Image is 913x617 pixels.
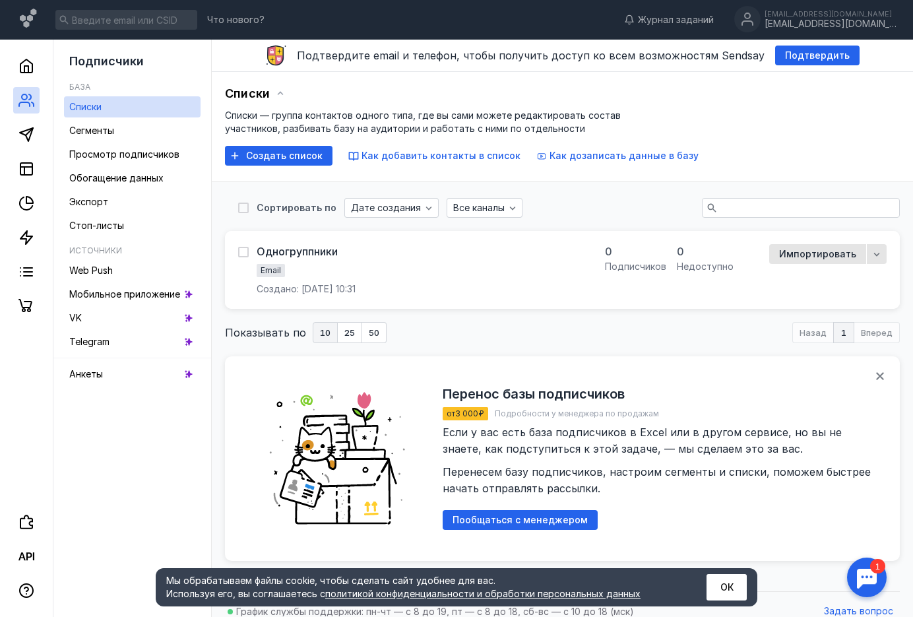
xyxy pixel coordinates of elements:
span: Экспорт [69,196,108,207]
span: Что нового? [207,15,265,24]
h5: База [69,82,90,92]
button: Импортировать [769,244,866,264]
div: недоступно [677,260,734,273]
h2: Перенос базы подписчиков [443,386,625,402]
span: Пообщаться с менеджером [453,515,588,526]
a: Стоп-листы [64,215,201,236]
span: Подтвердить [785,50,850,61]
div: 0 [677,244,734,259]
span: Web Push [69,265,113,276]
span: Задать вопрос [824,606,893,617]
a: Одногруппники [257,244,338,259]
a: Журнал заданий [617,13,720,26]
span: Дате создания [351,203,421,214]
button: Как дозаписать данные в базу [536,149,699,162]
button: Как добавить контакты в список [348,149,520,162]
button: Дате создания [344,198,439,218]
span: Просмотр подписчиков [69,148,179,160]
span: Создать список [246,150,323,162]
a: Анкеты [64,364,201,385]
span: Списки [69,101,102,112]
span: Списки [225,86,270,101]
span: 50 [369,329,379,337]
button: 50 [362,322,387,343]
span: Как дозаписать данные в базу [550,150,699,161]
div: Сортировать по [257,203,336,212]
span: Как добавить контакты в список [362,150,520,161]
div: [EMAIL_ADDRESS][DOMAIN_NAME] [765,18,897,30]
span: Сегменты [69,125,114,136]
span: Если у вас есть база подписчиков в Excel или в другом сервисе, но вы не знаете, как подступиться ... [443,426,874,495]
a: Обогащение данных [64,168,201,189]
a: Telegram [64,331,201,352]
button: Пообщаться с менеджером [443,510,598,530]
a: Мобильное приложение [64,284,201,305]
span: Создано: [DATE] 10:31 [257,282,356,296]
img: ede9931b45d85a8c5f1be7e1d817e0cd.png [258,376,423,541]
span: Email [261,265,281,275]
div: 0 [605,244,666,259]
a: Сегменты [64,120,201,141]
span: 25 [344,329,355,337]
span: Журнал заданий [638,13,714,26]
span: График службы поддержки: пн-чт — с 8 до 19, пт — с 8 до 18, сб-вс — с 10 до 18 (мск) [236,606,634,617]
span: Обогащение данных [69,172,164,183]
a: Просмотр подписчиков [64,144,201,165]
span: Подтвердите email и телефон, чтобы получить доступ ко всем возможностям Sendsay [297,49,765,62]
a: Экспорт [64,191,201,212]
button: 10 [313,322,338,343]
a: Что нового? [201,15,271,24]
span: Подписчики [69,54,144,68]
span: VK [69,312,82,323]
span: Анкеты [69,368,103,379]
div: Одногруппники [257,245,338,258]
span: Подробности у менеджера по продажам [495,408,659,418]
button: Все каналы [447,198,522,218]
span: Импортировать [779,249,856,260]
button: Создать список [225,146,332,166]
h5: Источники [69,245,122,255]
span: 10 [320,329,331,337]
div: 1 [30,8,45,22]
span: от 3 000 ₽ [447,408,484,418]
div: подписчиков [605,260,666,273]
a: VK [64,308,201,329]
div: [EMAIL_ADDRESS][DOMAIN_NAME] [765,10,897,18]
span: Все каналы [453,203,505,214]
span: Стоп-листы [69,220,124,231]
a: Списки [64,96,201,117]
div: Мы обрабатываем файлы cookie, чтобы сделать сайт удобнее для вас. Используя его, вы соглашаетесь c [166,574,674,601]
span: Списки — группа контактов одного типа, где вы сами можете редактировать состав участников, разбив... [225,110,621,134]
a: политикой конфиденциальности и обработки персональных данных [325,588,641,599]
button: ОК [707,574,747,601]
a: Web Push [64,260,201,281]
button: 25 [338,322,362,343]
span: Мобильное приложение [69,288,180,300]
input: Введите email или CSID [55,10,197,30]
span: Показывать по [225,325,306,341]
button: Подтвердить [775,46,860,65]
span: Telegram [69,336,110,347]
